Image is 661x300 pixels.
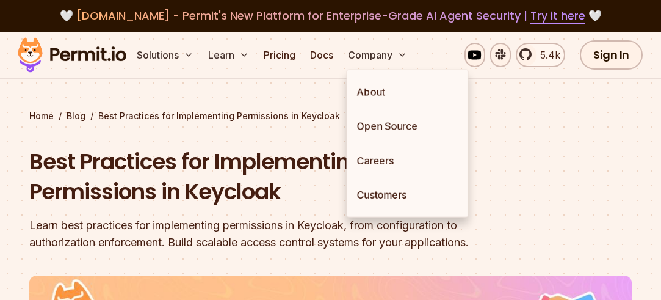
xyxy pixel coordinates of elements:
[29,110,632,122] div: / /
[347,144,468,178] a: Careers
[29,7,632,24] div: 🤍 🤍
[516,43,565,67] a: 5.4k
[259,43,300,67] a: Pricing
[347,178,468,212] a: Customers
[12,34,132,76] img: Permit logo
[203,43,254,67] button: Learn
[29,147,498,207] h1: Best Practices for Implementing Permissions in Keycloak
[530,8,585,24] a: Try it here
[305,43,338,67] a: Docs
[533,48,560,62] span: 5.4k
[347,75,468,109] a: About
[67,110,85,122] a: Blog
[29,217,498,251] div: Learn best practices for implementing permissions in Keycloak, from configuration to authorizatio...
[343,43,412,67] button: Company
[76,8,585,23] span: [DOMAIN_NAME] - Permit's New Platform for Enterprise-Grade AI Agent Security |
[347,109,468,144] a: Open Source
[580,40,643,70] a: Sign In
[132,43,198,67] button: Solutions
[29,110,54,122] a: Home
